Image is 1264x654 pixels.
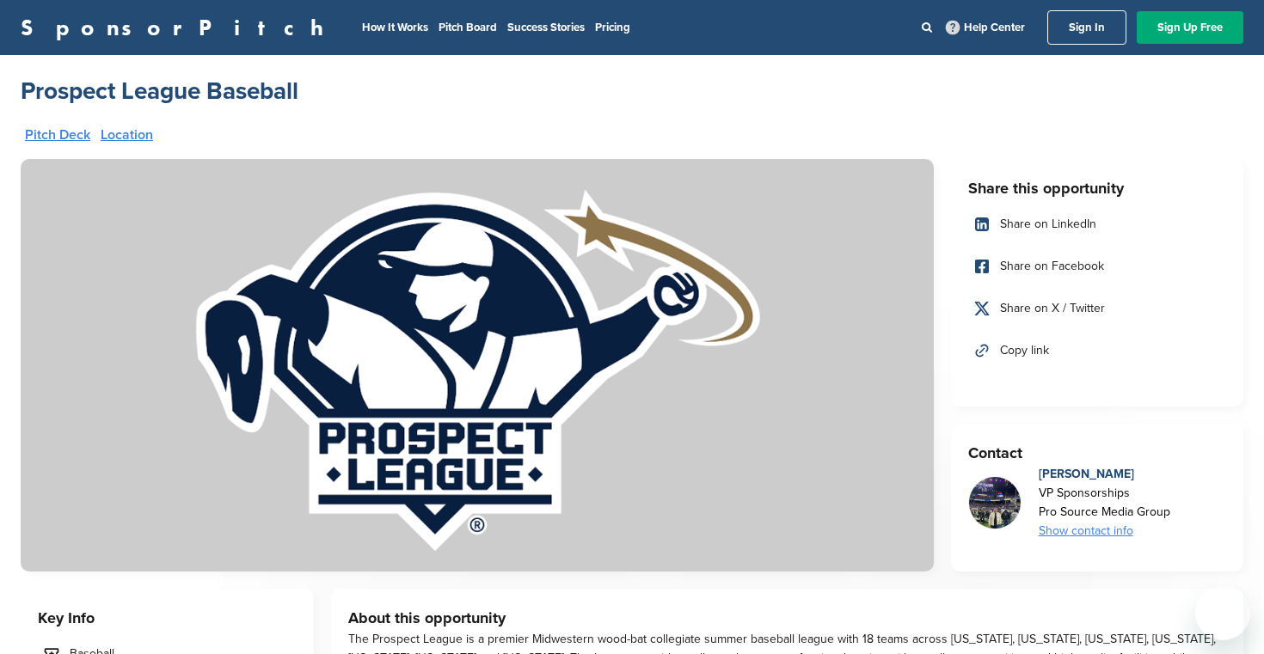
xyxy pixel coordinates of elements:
[969,477,1021,546] img: Img 9710 preview
[1000,257,1104,276] span: Share on Facebook
[1039,484,1170,503] div: VP Sponsorships
[21,159,934,571] img: Sponsorpitch & Prospect League Baseball
[348,606,1227,630] h3: About this opportunity
[942,17,1028,38] a: Help Center
[507,21,585,34] a: Success Stories
[1000,341,1049,360] span: Copy link
[968,248,1227,284] a: Share on Facebook
[968,290,1227,327] a: Share on X / Twitter
[1000,215,1096,234] span: Share on LinkedIn
[1195,585,1250,640] iframe: Button to launch messaging window
[21,16,334,39] a: SponsorPitch
[1047,10,1126,45] a: Sign In
[595,21,630,34] a: Pricing
[1039,522,1170,541] div: Show contact info
[101,128,153,142] a: Location
[25,128,90,142] a: Pitch Deck
[1137,11,1243,44] a: Sign Up Free
[38,606,297,630] h3: Key Info
[968,176,1227,200] h3: Share this opportunity
[1039,503,1170,522] div: Pro Source Media Group
[21,76,298,107] a: Prospect League Baseball
[362,21,428,34] a: How It Works
[968,333,1227,369] a: Copy link
[439,21,497,34] a: Pitch Board
[1039,465,1170,484] div: [PERSON_NAME]
[1000,299,1105,318] span: Share on X / Twitter
[968,441,1227,465] h3: Contact
[968,206,1227,242] a: Share on LinkedIn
